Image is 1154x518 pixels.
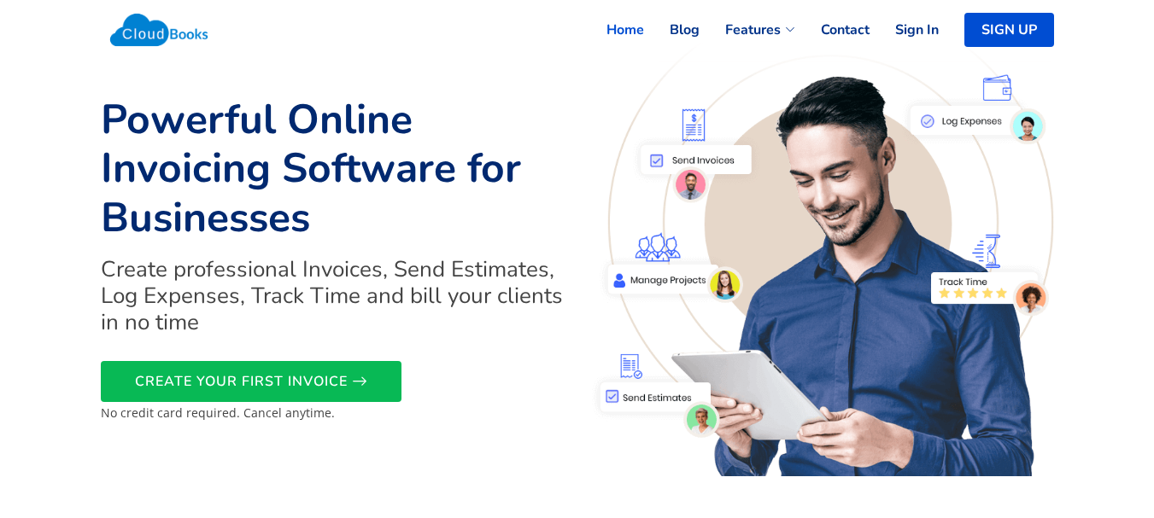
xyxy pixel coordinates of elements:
a: CREATE YOUR FIRST INVOICE [101,361,401,402]
a: Features [700,11,795,49]
h1: Powerful Online Invoicing Software for Businesses [101,96,567,243]
a: SIGN UP [964,13,1054,47]
span: Features [725,20,781,40]
small: No credit card required. Cancel anytime. [101,405,335,421]
h2: Create professional Invoices, Send Estimates, Log Expenses, Track Time and bill your clients in n... [101,256,567,336]
a: Home [581,11,644,49]
a: Sign In [870,11,939,49]
a: Contact [795,11,870,49]
img: Cloudbooks Logo [101,4,218,55]
a: Blog [644,11,700,49]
